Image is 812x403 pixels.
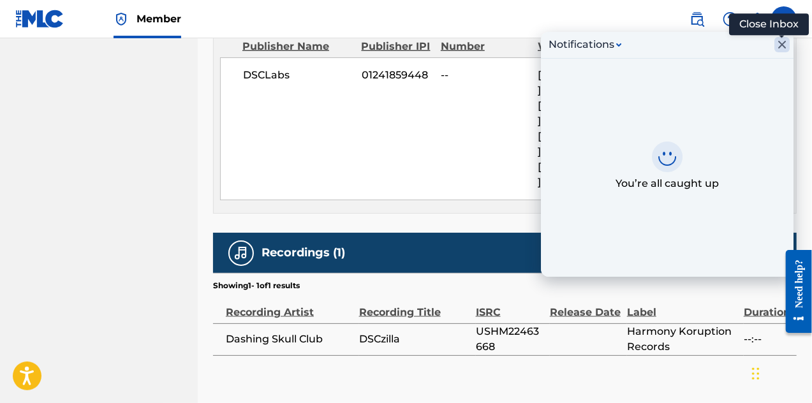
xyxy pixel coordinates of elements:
button: Close Inbox [774,37,790,52]
iframe: Resource Center [776,240,812,342]
div: Recording Artist [226,291,353,320]
span: DSCzilla [359,332,469,347]
img: MLC Logo [15,10,64,28]
div: Publisher Number [441,24,528,54]
div: Notifications [549,37,614,52]
div: User Menu [771,6,797,32]
span: Member [137,11,181,26]
div: Drag [752,355,760,393]
span: USHM22463668 [476,324,543,355]
div: Label [627,291,737,320]
span: 01241859448 [362,68,431,83]
div: You’re all caught up [612,172,723,195]
div: Release Date [550,291,621,320]
span: --:-- [744,332,790,347]
span: DSCLabs [243,68,352,83]
span: Harmony Koruption Records [627,324,737,355]
a: Public Search [684,6,710,32]
div: Notifications [751,13,764,26]
iframe: Chat Widget [748,342,812,403]
img: search [690,11,705,27]
button: Notifications [545,37,625,52]
div: Publisher Name [242,39,352,54]
div: Duration [744,291,790,320]
img: Top Rightsholder [114,11,129,27]
p: Showing 1 - 1 of 1 results [213,280,300,291]
span: Dashing Skull Club [226,332,353,347]
div: Recording Title [359,291,469,320]
h5: Recordings (1) [262,245,345,260]
div: Help [718,6,743,32]
img: help [723,11,738,27]
span: -- [441,68,528,83]
div: ISRC [476,291,543,320]
img: Recordings [233,245,249,261]
div: Publisher IPI [362,39,431,54]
